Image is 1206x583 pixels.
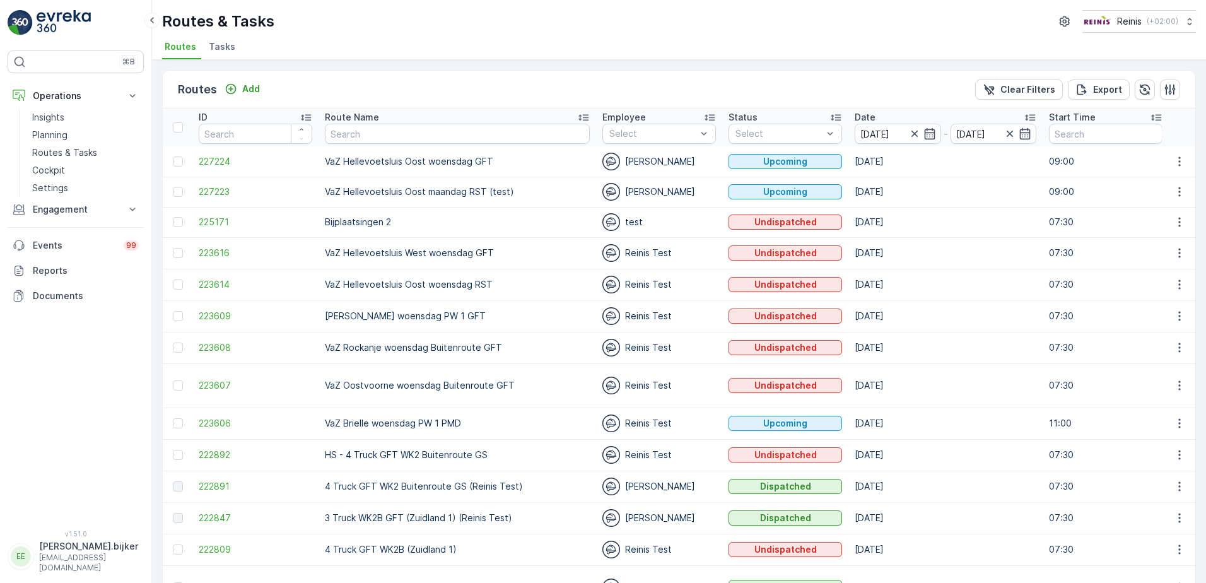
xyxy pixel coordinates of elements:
img: Reinis-Logo-Vrijstaand_Tekengebied-1-copy2_aBO4n7j.png [1082,15,1112,28]
p: Bijplaatsingen 2 [325,216,590,228]
p: ⌘B [122,57,135,67]
div: Toggle Row Selected [173,187,183,197]
div: test [602,213,716,231]
p: Status [729,111,758,124]
img: svg%3e [602,153,620,170]
p: - [944,126,948,141]
p: Settings [32,182,68,194]
div: Toggle Row Selected [173,418,183,428]
p: Undispatched [754,543,817,556]
a: Routes & Tasks [27,144,144,162]
a: Insights [27,109,144,126]
a: 227223 [199,185,312,198]
button: Clear Filters [975,79,1063,100]
div: Toggle Row Selected [173,450,183,460]
p: Events [33,239,116,252]
img: svg%3e [602,339,620,356]
p: ( +02:00 ) [1147,16,1178,26]
button: Upcoming [729,416,842,431]
a: 223606 [199,417,312,430]
p: Reports [33,264,139,277]
div: Toggle Row Selected [173,248,183,258]
p: Routes & Tasks [162,11,274,32]
p: Planning [32,129,67,141]
a: 223609 [199,310,312,322]
td: [DATE] [848,363,1043,408]
button: Engagement [8,197,144,222]
p: Undispatched [754,310,817,322]
input: Search [325,124,590,144]
p: Undispatched [754,278,817,291]
a: Documents [8,283,144,309]
button: Upcoming [729,154,842,169]
p: Select [735,127,823,140]
p: 11:00 [1049,417,1162,430]
div: [PERSON_NAME] [602,153,716,170]
p: Operations [33,90,119,102]
img: svg%3e [602,478,620,495]
img: svg%3e [602,276,620,293]
button: Operations [8,83,144,109]
div: Toggle Row Selected [173,156,183,167]
p: Add [242,83,260,95]
p: Start Time [1049,111,1096,124]
button: Undispatched [729,309,842,324]
span: v 1.51.0 [8,530,144,538]
img: svg%3e [602,446,620,464]
img: svg%3e [602,541,620,558]
p: 07:30 [1049,379,1162,392]
td: [DATE] [848,332,1043,363]
div: EE [11,546,31,567]
a: 222809 [199,543,312,556]
p: 09:00 [1049,185,1162,198]
p: 3 Truck WK2B GFT (Zuidland 1) (Reinis Test) [325,512,590,524]
div: Toggle Row Selected [173,380,183,391]
p: Undispatched [754,247,817,259]
input: Search [1049,124,1162,144]
p: 07:30 [1049,543,1162,556]
p: 07:30 [1049,278,1162,291]
p: VaZ Oostvoorne woensdag Buitenroute GFT [325,379,590,392]
p: [PERSON_NAME].bijker [39,540,138,553]
img: svg%3e [602,213,620,231]
img: svg%3e [602,377,620,394]
input: Search [199,124,312,144]
p: Insights [32,111,64,124]
button: Undispatched [729,340,842,355]
p: 07:30 [1049,216,1162,228]
a: 225171 [199,216,312,228]
span: Routes [165,40,196,53]
div: [PERSON_NAME] [602,509,716,527]
p: [PERSON_NAME] woensdag PW 1 GFT [325,310,590,322]
button: Add [220,81,265,97]
p: Select [609,127,696,140]
td: [DATE] [848,534,1043,565]
button: Undispatched [729,378,842,393]
p: Upcoming [763,155,807,168]
a: 223614 [199,278,312,291]
div: Reinis Test [602,415,716,432]
a: 227224 [199,155,312,168]
span: 223608 [199,341,312,354]
p: Employee [602,111,646,124]
p: Undispatched [754,379,817,392]
p: ID [199,111,208,124]
img: svg%3e [602,244,620,262]
div: Toggle Row Selected [173,280,183,290]
a: Events99 [8,233,144,258]
input: dd/mm/yyyy [855,124,941,144]
button: Undispatched [729,277,842,292]
img: svg%3e [602,415,620,432]
p: 4 Truck GFT WK2 Buitenroute GS (Reinis Test) [325,480,590,493]
button: Undispatched [729,542,842,557]
div: Reinis Test [602,244,716,262]
a: 222847 [199,512,312,524]
div: Reinis Test [602,541,716,558]
div: Reinis Test [602,339,716,356]
div: Toggle Row Selected [173,545,183,555]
